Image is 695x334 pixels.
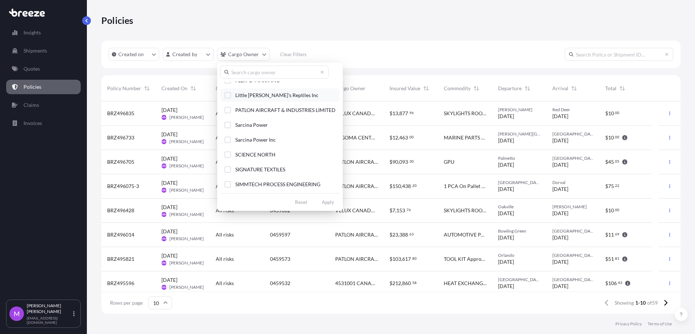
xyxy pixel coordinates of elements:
button: SIGNATURE TEXTILES [220,163,340,176]
button: SIMMTECH PROCESS ENGINEERING [220,178,340,191]
p: Reset [295,199,307,206]
span: SIGNATURE TEXTILES [235,166,285,173]
span: Sarcina Power Inc [235,136,276,143]
span: SIMMTECH PROCESS ENGINEERING [235,181,320,188]
span: Sarcina Power [235,121,268,129]
button: Apply [316,196,340,208]
button: SCIENCE NORTH [220,148,340,161]
input: Search cargo owner [220,66,329,79]
div: cargoOwner Filter options [217,63,343,211]
button: PATLON AIRCRAFT & INDUSTRIES LIMITED [220,103,340,117]
div: Select Option [220,82,340,190]
p: Apply [322,199,334,206]
button: Reset [289,196,313,208]
button: Little [PERSON_NAME]'s Reptiles Inc [220,88,340,102]
span: PATLON AIRCRAFT & INDUSTRIES LIMITED [235,107,336,114]
span: Little [PERSON_NAME]'s Reptiles Inc [235,92,319,99]
span: SCIENCE NORTH [235,151,275,158]
button: Sarcina Power Inc [220,133,340,146]
button: Sarcina Power [220,118,340,131]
